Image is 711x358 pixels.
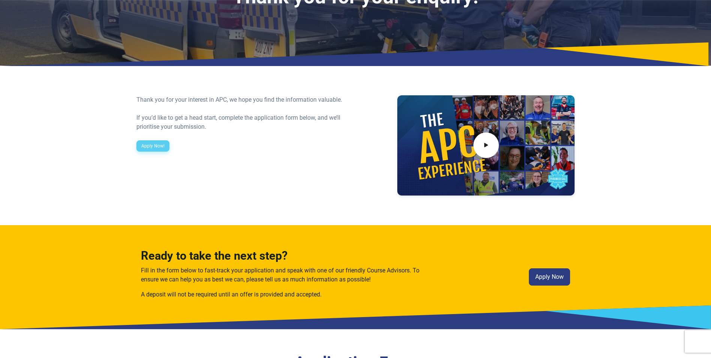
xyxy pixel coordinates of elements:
div: Thank you for your interest in APC, we hope you find the information valuable. [136,95,351,104]
a: Apply Now! [136,140,169,152]
h3: Ready to take the next step? [141,249,424,263]
p: Fill in the form below to fast-track your application and speak with one of our friendly Course A... [141,266,424,284]
a: Apply Now [529,268,570,286]
p: A deposit will not be required until an offer is provided and accepted. [141,290,424,299]
div: If you’d like to get a head start, complete the application form below, and we’ll prioritise your... [136,113,351,131]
